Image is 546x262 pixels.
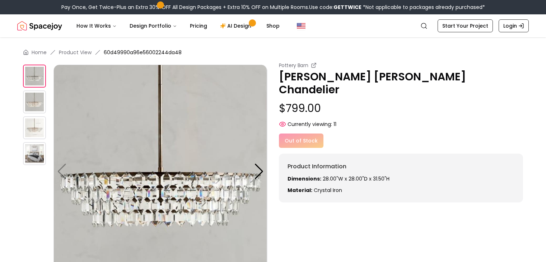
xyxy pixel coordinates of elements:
[297,22,305,30] img: United States
[309,4,361,11] span: Use code:
[23,49,523,56] nav: breadcrumb
[23,90,46,113] img: https://storage.googleapis.com/spacejoy-main/assets/60d49990a96e56002244da48/product_1_1copmf73limg
[59,49,92,56] li: Product View
[214,19,259,33] a: AI Design
[279,102,523,115] p: $799.00
[279,70,523,96] p: [PERSON_NAME] [PERSON_NAME] Chandelier
[23,65,46,88] img: https://storage.googleapis.com/spacejoy-main/assets/60d49990a96e56002244da48/product_0_56adjk330ef
[288,162,515,171] h6: Product Information
[288,187,312,194] strong: Material:
[184,19,213,33] a: Pricing
[23,142,46,165] img: https://storage.googleapis.com/spacejoy-main/assets/60d49990a96e56002244da48/product_3_73mbcffhc0k
[71,19,285,33] nav: Main
[17,19,62,33] a: Spacejoy
[17,19,62,33] img: Spacejoy Logo
[288,175,321,182] strong: Dimensions:
[261,19,285,33] a: Shop
[499,19,529,32] a: Login
[333,121,336,128] span: 11
[23,116,46,139] img: https://storage.googleapis.com/spacejoy-main/assets/60d49990a96e56002244da48/product_2_g0k7ocp7no
[314,187,342,194] span: crystal iron
[288,175,515,182] p: 28.00"W x 28.00"D x 31.50"H
[279,62,308,69] small: Pottery Barn
[61,4,485,11] div: Pay Once, Get Twice-Plus an Extra 30% OFF All Design Packages + Extra 10% OFF on Multiple Rooms.
[124,19,183,33] button: Design Portfolio
[104,49,182,56] span: 60d49990a96e56002244da48
[333,4,361,11] b: GETTWICE
[438,19,493,32] a: Start Your Project
[361,4,485,11] span: *Not applicable to packages already purchased*
[17,14,529,37] nav: Global
[71,19,122,33] button: How It Works
[288,121,332,128] span: Currently viewing:
[32,49,47,56] a: Home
